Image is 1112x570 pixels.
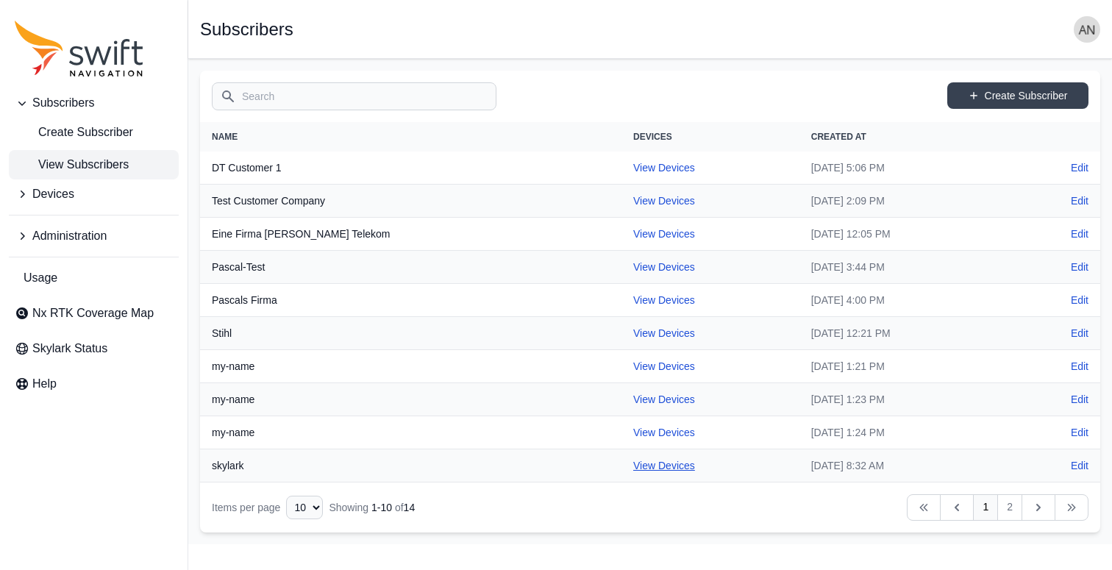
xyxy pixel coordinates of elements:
[799,152,1014,185] td: [DATE] 5:06 PM
[799,122,1014,152] th: Created At
[200,152,621,185] th: DT Customer 1
[633,327,695,339] a: View Devices
[200,122,621,152] th: Name
[200,251,621,284] th: Pascal-Test
[973,494,998,521] a: 1
[633,195,695,207] a: View Devices
[1071,227,1088,241] a: Edit
[799,350,1014,383] td: [DATE] 1:21 PM
[32,340,107,357] span: Skylark Status
[9,369,179,399] a: Help
[997,494,1022,521] a: 2
[200,185,621,218] th: Test Customer Company
[212,502,280,513] span: Items per page
[1071,293,1088,307] a: Edit
[799,251,1014,284] td: [DATE] 3:44 PM
[799,317,1014,350] td: [DATE] 12:21 PM
[200,449,621,482] th: skylark
[9,221,179,251] button: Administration
[633,393,695,405] a: View Devices
[621,122,799,152] th: Devices
[32,185,74,203] span: Devices
[200,317,621,350] th: Stihl
[9,299,179,328] a: Nx RTK Coverage Map
[1071,392,1088,407] a: Edit
[633,294,695,306] a: View Devices
[633,460,695,471] a: View Devices
[799,284,1014,317] td: [DATE] 4:00 PM
[200,383,621,416] th: my-name
[9,179,179,209] button: Devices
[15,156,129,174] span: View Subscribers
[15,124,133,141] span: Create Subscriber
[799,383,1014,416] td: [DATE] 1:23 PM
[200,284,621,317] th: Pascals Firma
[9,334,179,363] a: Skylark Status
[1074,16,1100,43] img: user photo
[633,261,695,273] a: View Devices
[633,162,695,174] a: View Devices
[633,228,695,240] a: View Devices
[799,218,1014,251] td: [DATE] 12:05 PM
[200,482,1100,532] nav: Table navigation
[200,21,293,38] h1: Subscribers
[1071,160,1088,175] a: Edit
[1071,458,1088,473] a: Edit
[947,82,1088,109] a: Create Subscriber
[32,304,154,322] span: Nx RTK Coverage Map
[212,82,496,110] input: Search
[1071,359,1088,374] a: Edit
[799,185,1014,218] td: [DATE] 2:09 PM
[633,427,695,438] a: View Devices
[9,88,179,118] button: Subscribers
[286,496,323,519] select: Display Limit
[1071,425,1088,440] a: Edit
[404,502,416,513] span: 14
[1071,260,1088,274] a: Edit
[1071,326,1088,341] a: Edit
[200,350,621,383] th: my-name
[1071,193,1088,208] a: Edit
[371,502,392,513] span: 1 - 10
[32,375,57,393] span: Help
[24,269,57,287] span: Usage
[329,500,415,515] div: Showing of
[200,416,621,449] th: my-name
[9,118,179,147] a: Create Subscriber
[633,360,695,372] a: View Devices
[32,94,94,112] span: Subscribers
[32,227,107,245] span: Administration
[799,449,1014,482] td: [DATE] 8:32 AM
[799,416,1014,449] td: [DATE] 1:24 PM
[200,218,621,251] th: Eine Firma [PERSON_NAME] Telekom
[9,150,179,179] a: View Subscribers
[9,263,179,293] a: Usage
